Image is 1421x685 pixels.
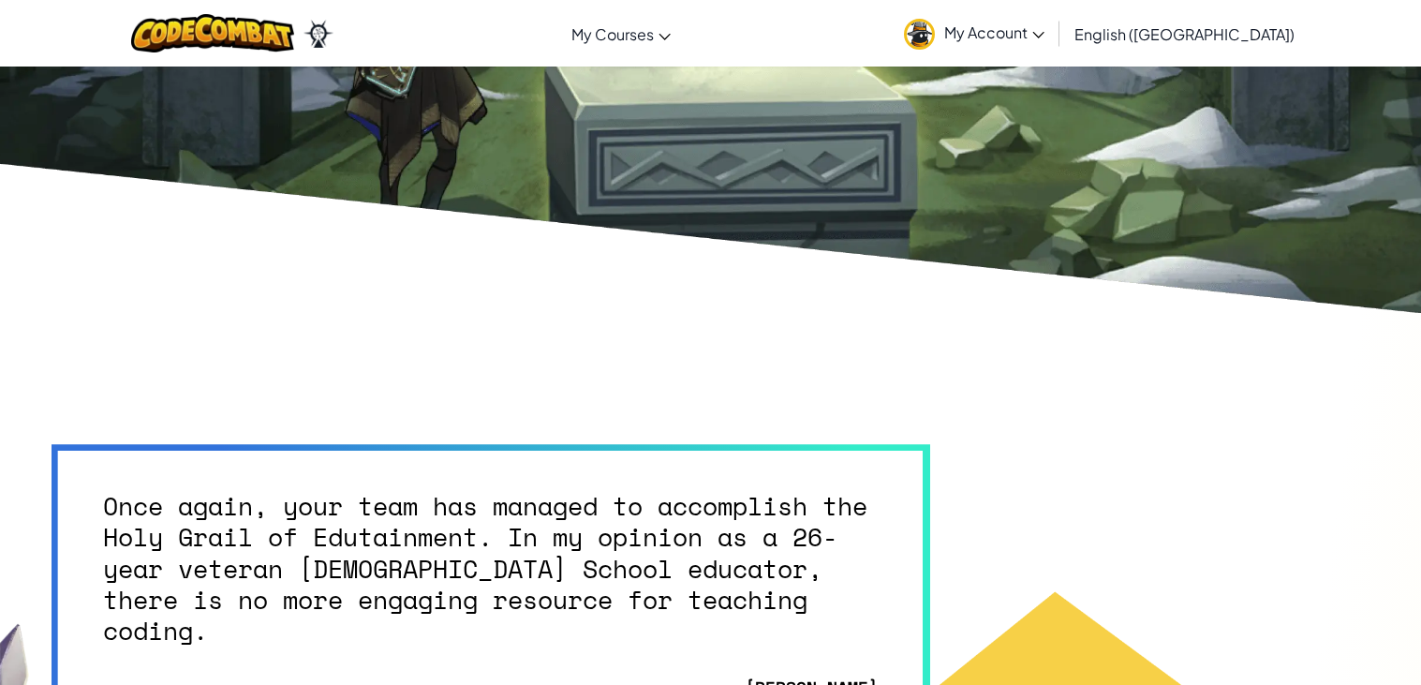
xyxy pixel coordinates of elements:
[1074,24,1295,44] span: English ([GEOGRAPHIC_DATA])
[1065,8,1304,59] a: English ([GEOGRAPHIC_DATA])
[562,8,680,59] a: My Courses
[571,24,654,44] span: My Courses
[944,22,1044,42] span: My Account
[103,491,879,648] div: Once again, your team has managed to accomplish the Holy Grail of Edutainment. In my opinion as a...
[895,4,1054,63] a: My Account
[904,19,935,50] img: avatar
[131,14,295,52] img: CodeCombat logo
[303,20,333,48] img: Ozaria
